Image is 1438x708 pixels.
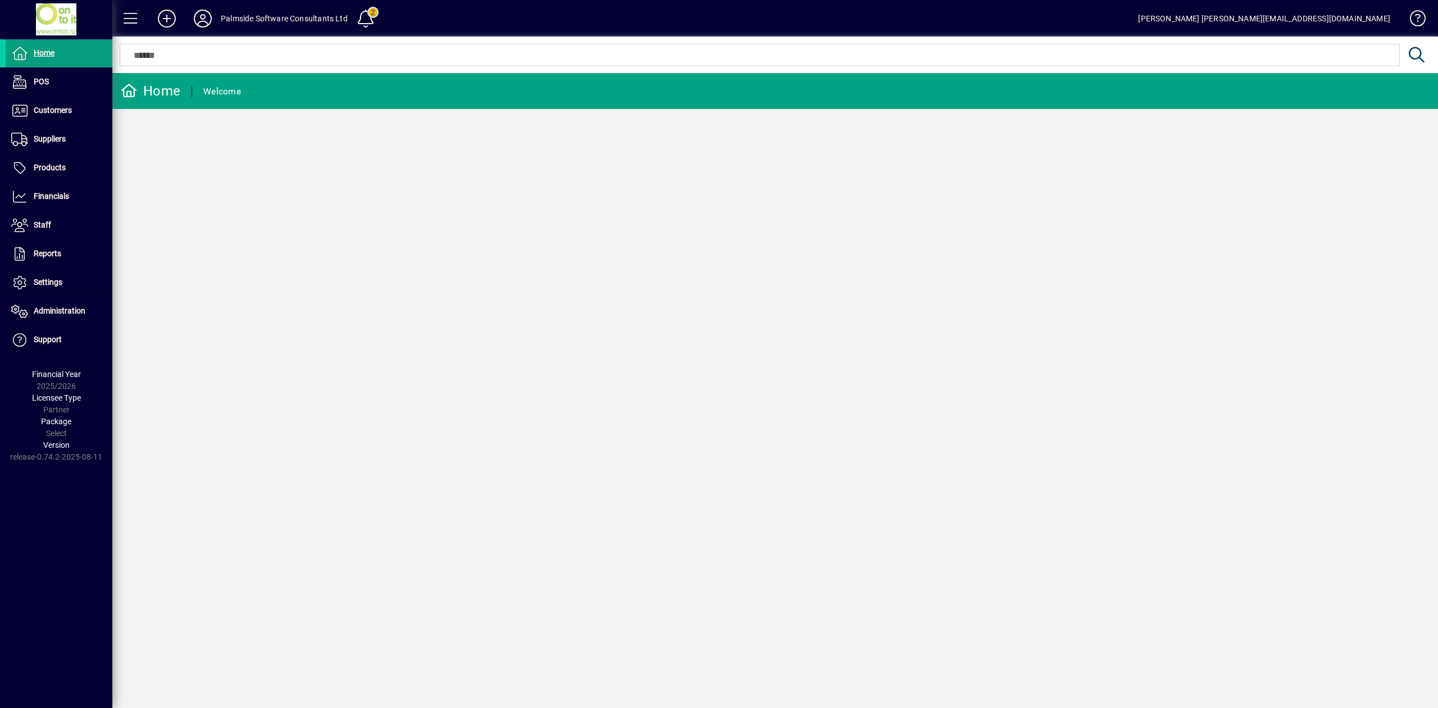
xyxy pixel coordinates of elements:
[1401,2,1424,39] a: Knowledge Base
[34,134,66,143] span: Suppliers
[6,326,112,354] a: Support
[149,8,185,29] button: Add
[34,192,69,201] span: Financials
[34,48,54,57] span: Home
[221,10,348,28] div: Palmside Software Consultants Ltd
[6,211,112,239] a: Staff
[121,82,180,100] div: Home
[32,393,81,402] span: Licensee Type
[34,335,62,344] span: Support
[6,97,112,125] a: Customers
[34,249,61,258] span: Reports
[1138,10,1390,28] div: [PERSON_NAME] [PERSON_NAME][EMAIL_ADDRESS][DOMAIN_NAME]
[32,370,81,379] span: Financial Year
[6,297,112,325] a: Administration
[34,306,85,315] span: Administration
[6,68,112,96] a: POS
[185,8,221,29] button: Profile
[6,154,112,182] a: Products
[34,220,51,229] span: Staff
[6,183,112,211] a: Financials
[6,125,112,153] a: Suppliers
[203,83,241,101] div: Welcome
[34,106,72,115] span: Customers
[34,278,62,287] span: Settings
[6,269,112,297] a: Settings
[41,417,71,426] span: Package
[34,77,49,86] span: POS
[43,441,70,450] span: Version
[34,163,66,172] span: Products
[6,240,112,268] a: Reports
